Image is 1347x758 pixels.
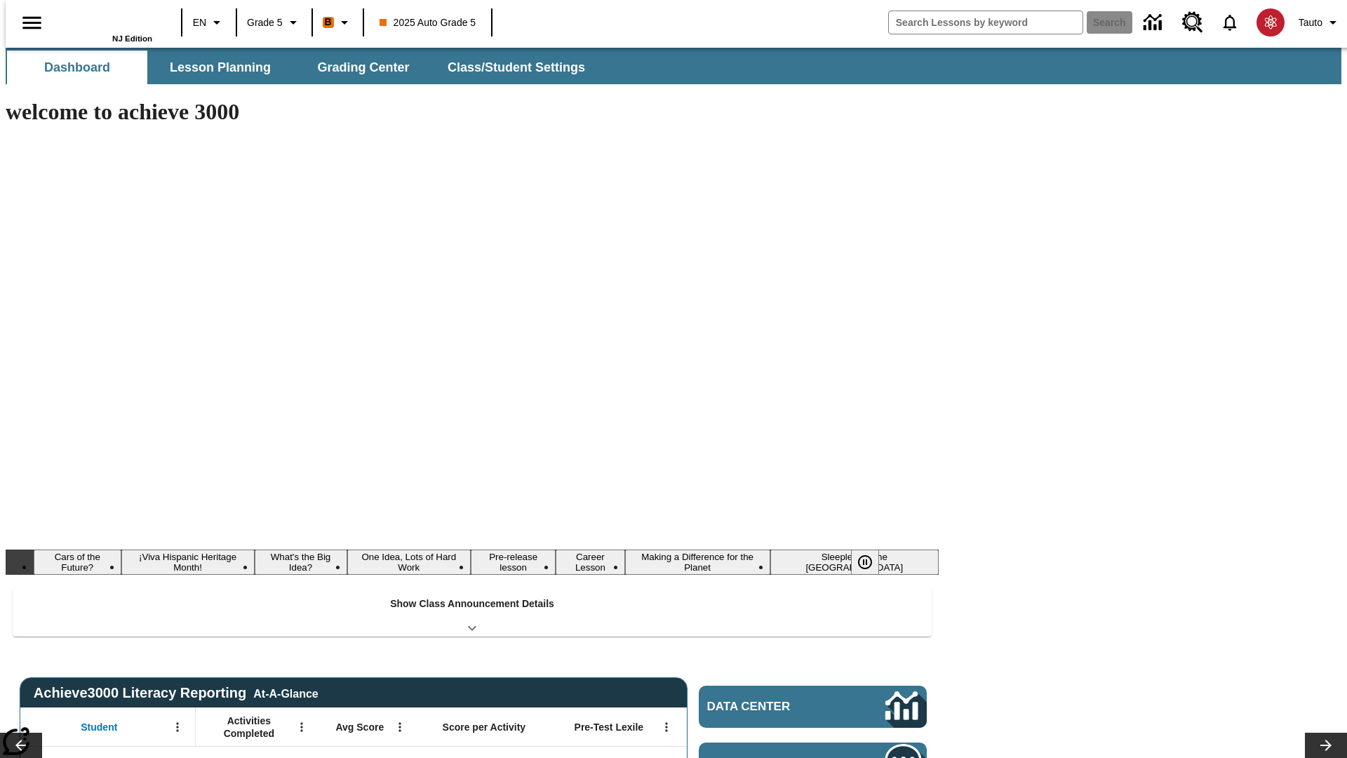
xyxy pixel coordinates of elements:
button: Slide 1 Cars of the Future? [34,550,121,575]
span: 2025 Auto Grade 5 [380,15,476,30]
button: Language: EN, Select a language [187,10,232,35]
div: At-A-Glance [253,685,318,700]
span: NJ Edition [112,34,152,43]
div: SubNavbar [6,51,598,84]
span: Grading Center [317,60,409,76]
span: B [325,13,332,31]
button: Open Menu [291,717,312,738]
a: Notifications [1212,4,1248,41]
button: Open Menu [167,717,188,738]
span: Score per Activity [443,721,526,733]
span: Dashboard [44,60,110,76]
span: Activities Completed [203,714,295,740]
button: Slide 3 What's the Big Idea? [255,550,347,575]
button: Boost Class color is orange. Change class color [317,10,358,35]
button: Dashboard [7,51,147,84]
div: Home [61,5,152,43]
button: Grading Center [293,51,434,84]
button: Slide 2 ¡Viva Hispanic Heritage Month! [121,550,255,575]
button: Open Menu [656,717,677,738]
a: Data Center [1135,4,1174,42]
a: Resource Center, Will open in new tab [1174,4,1212,41]
span: Class/Student Settings [448,60,585,76]
span: EN [193,15,206,30]
span: Pre-Test Lexile [575,721,644,733]
span: Avg Score [335,721,384,733]
button: Grade: Grade 5, Select a grade [241,10,307,35]
button: Lesson Planning [150,51,290,84]
button: Open side menu [11,2,53,44]
button: Slide 6 Career Lesson [556,550,624,575]
button: Select a new avatar [1248,4,1293,41]
h1: welcome to achieve 3000 [6,99,939,125]
div: Pause [851,550,893,575]
button: Pause [851,550,879,575]
span: Tauto [1299,15,1322,30]
button: Slide 8 Sleepless in the Animal Kingdom [770,550,939,575]
span: Grade 5 [247,15,283,30]
button: Slide 5 Pre-release lesson [471,550,556,575]
button: Profile/Settings [1293,10,1347,35]
a: Data Center [699,686,927,728]
button: Slide 4 One Idea, Lots of Hard Work [347,550,471,575]
span: Data Center [707,700,838,714]
span: Lesson Planning [170,60,271,76]
button: Class/Student Settings [436,51,596,84]
span: Achieve3000 Literacy Reporting [34,685,319,701]
button: Lesson carousel, Next [1305,733,1347,758]
button: Open Menu [389,717,410,738]
input: search field [889,11,1083,34]
img: avatar image [1256,8,1285,36]
div: Show Class Announcement Details [13,588,932,637]
a: Home [61,6,152,34]
span: Student [81,721,117,733]
button: Slide 7 Making a Difference for the Planet [625,550,770,575]
div: SubNavbar [6,48,1341,84]
p: Show Class Announcement Details [390,597,554,611]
